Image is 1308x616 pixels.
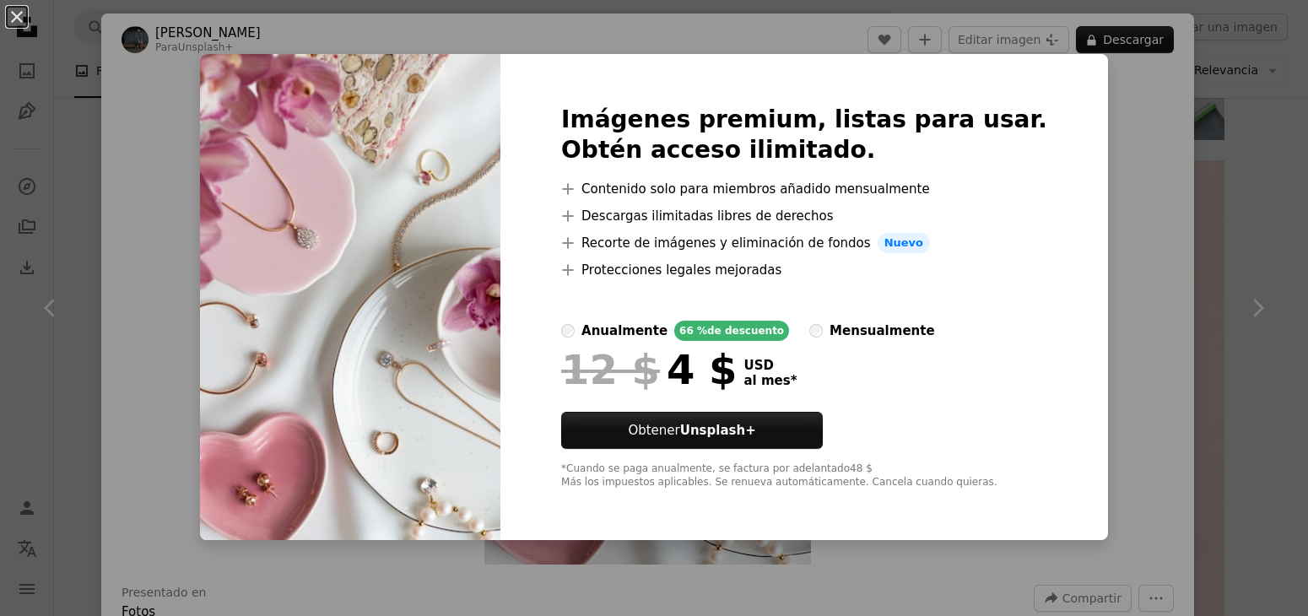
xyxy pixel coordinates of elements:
[561,105,1047,165] h2: Imágenes premium, listas para usar. Obtén acceso ilimitado.
[809,324,823,338] input: mensualmente
[743,373,797,388] span: al mes *
[878,233,930,253] span: Nuevo
[561,233,1047,253] li: Recorte de imágenes y eliminación de fondos
[674,321,789,341] div: 66 % de descuento
[561,324,575,338] input: anualmente66 %de descuento
[561,260,1047,280] li: Protecciones legales mejoradas
[561,412,823,449] button: ObtenerUnsplash+
[680,423,756,438] strong: Unsplash+
[561,206,1047,226] li: Descargas ilimitadas libres de derechos
[561,348,660,392] span: 12 $
[561,348,737,392] div: 4 $
[561,179,1047,199] li: Contenido solo para miembros añadido mensualmente
[830,321,934,341] div: mensualmente
[561,462,1047,489] div: *Cuando se paga anualmente, se factura por adelantado 48 $ Más los impuestos aplicables. Se renue...
[200,54,500,540] img: premium_photo-1681276169939-5ad54d5de5fd
[743,358,797,373] span: USD
[581,321,668,341] div: anualmente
